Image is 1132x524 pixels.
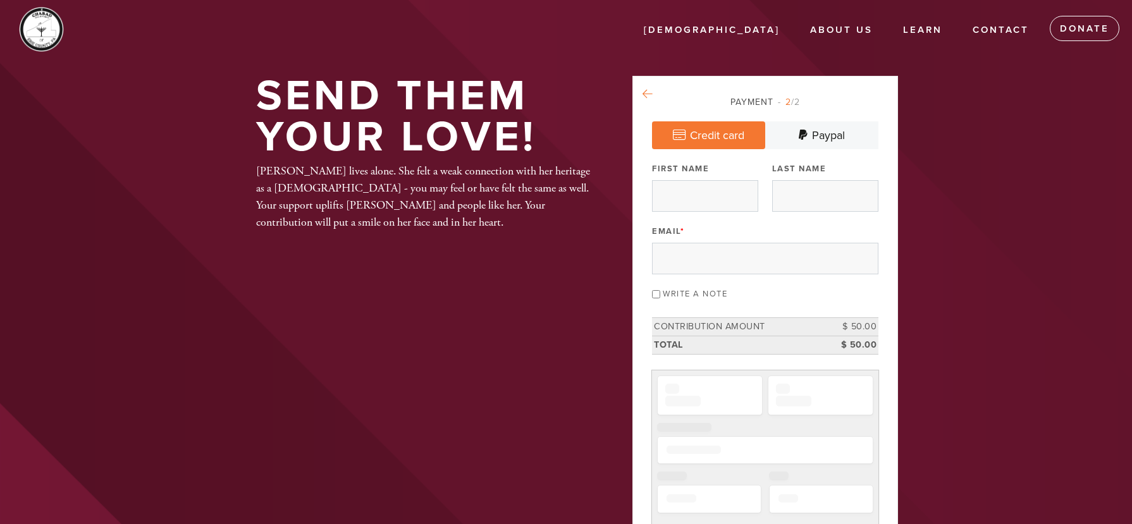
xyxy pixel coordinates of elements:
label: Last Name [772,163,827,174]
span: This field is required. [680,226,685,236]
td: $ 50.00 [821,336,878,354]
div: [PERSON_NAME] lives alone. She felt a weak connection with her heritage as a [DEMOGRAPHIC_DATA] -... [256,162,591,231]
img: chabad_eirie_jc_white.png [19,6,64,52]
a: Learn [894,18,952,42]
label: Email [652,226,684,237]
span: 2 [785,97,791,107]
td: Total [652,336,821,354]
a: [DEMOGRAPHIC_DATA] [634,18,789,42]
a: Paypal [765,121,878,149]
a: Donate [1050,16,1119,41]
a: About us [801,18,882,42]
a: Contact [963,18,1038,42]
a: Credit card [652,121,765,149]
span: /2 [778,97,800,107]
label: Write a note [663,289,727,299]
td: Contribution Amount [652,318,821,336]
div: Payment [652,95,878,109]
h1: Send them your love! [256,76,591,157]
label: First Name [652,163,709,174]
td: $ 50.00 [821,318,878,336]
